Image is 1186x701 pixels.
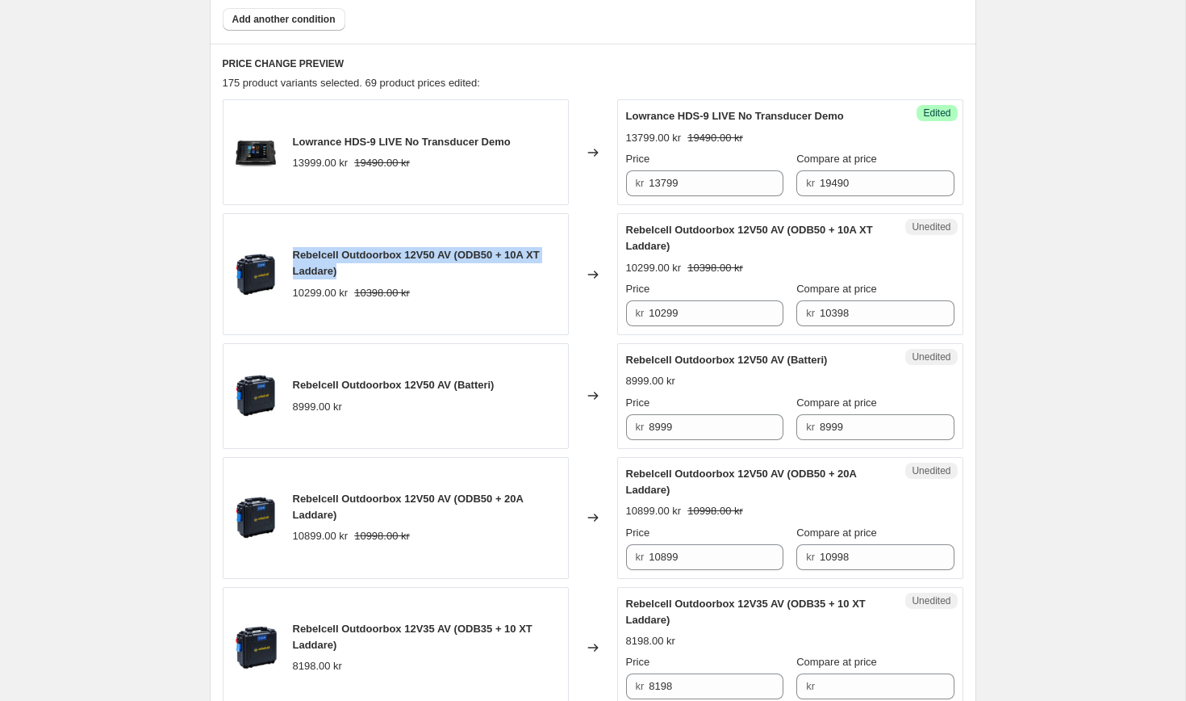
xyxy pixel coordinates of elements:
span: Unedited [912,594,950,607]
img: OB12_80x.jpg [232,623,280,672]
strike: 10998.00 kr [687,503,743,519]
img: OB7_80x.jpg [232,493,280,542]
strike: 10398.00 kr [354,285,410,301]
span: Unedited [912,464,950,477]
span: Compare at price [796,397,877,409]
span: Rebelcell Outdoorbox 12V50 AV (Batteri) [626,354,828,366]
img: OB7_80x.jpg [232,371,280,420]
span: kr [636,307,645,319]
span: Price [626,656,650,668]
span: Price [626,283,650,295]
div: 8999.00 kr [293,399,342,415]
span: Lowrance HDS-9 LIVE No Transducer Demo [293,136,511,148]
span: Add another condition [232,13,336,26]
span: Price [626,527,650,539]
strike: 10998.00 kr [354,528,410,544]
button: Add another condition [223,8,345,31]
span: Unedited [912,350,950,363]
span: kr [636,551,645,563]
span: kr [806,551,815,563]
span: Compare at price [796,656,877,668]
span: Price [626,397,650,409]
span: Unedited [912,220,950,233]
div: 8198.00 kr [293,658,342,674]
span: kr [806,307,815,319]
div: 10299.00 kr [626,260,682,276]
span: kr [636,177,645,189]
h6: PRICE CHANGE PREVIEW [223,57,963,70]
strike: 19490.00 kr [354,155,410,171]
div: 13799.00 kr [626,130,682,146]
strike: 19490.00 kr [687,130,743,146]
strike: 10398.00 kr [687,260,743,276]
div: 10899.00 kr [626,503,682,519]
img: Lowrance_1_kayakstore_7d5008f6-7961-4ffa-b9bb-36b516260ddc_80x.webp [232,128,280,177]
div: 8198.00 kr [626,633,675,649]
span: Rebelcell Outdoorbox 12V35 AV (ODB35 + 10 XT Laddare) [293,623,532,651]
div: 8999.00 kr [626,373,675,389]
span: Rebelcell Outdoorbox 12V50 AV (Batteri) [293,379,495,391]
div: 10899.00 kr [293,528,349,544]
span: Compare at price [796,283,877,295]
span: Edited [923,107,950,120]
span: Rebelcell Outdoorbox 12V50 AV (ODB50 + 20A Laddare) [626,468,857,496]
span: kr [806,177,815,189]
span: Price [626,153,650,165]
span: kr [806,680,815,692]
span: 175 product variants selected. 69 product prices edited: [223,77,480,89]
span: Rebelcell Outdoorbox 12V50 AV (ODB50 + 20A Laddare) [293,493,524,521]
span: kr [636,680,645,692]
span: Compare at price [796,153,877,165]
span: Rebelcell Outdoorbox 12V35 AV (ODB35 + 10 XT Laddare) [626,598,866,626]
span: Lowrance HDS-9 LIVE No Transducer Demo [626,110,844,122]
span: kr [636,421,645,433]
span: Compare at price [796,527,877,539]
span: kr [806,421,815,433]
img: OB7_80x.jpg [232,250,280,299]
div: 13999.00 kr [293,155,349,171]
span: Rebelcell Outdoorbox 12V50 AV (ODB50 + 10A XT Laddare) [626,224,873,252]
div: 10299.00 kr [293,285,349,301]
span: Rebelcell Outdoorbox 12V50 AV (ODB50 + 10A XT Laddare) [293,249,540,277]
